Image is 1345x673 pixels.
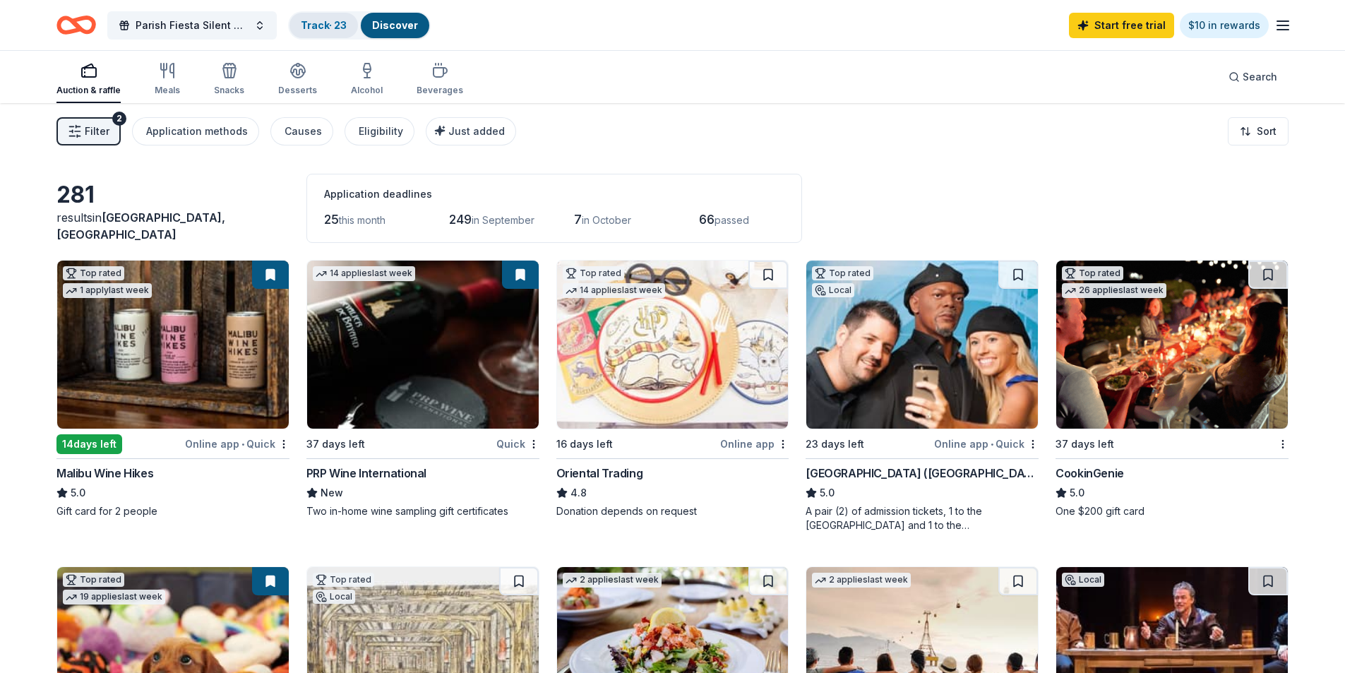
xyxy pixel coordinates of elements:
div: 2 applies last week [563,573,662,588]
span: in October [582,214,631,226]
span: 25 [324,212,339,227]
a: $10 in rewards [1180,13,1269,38]
div: Alcohol [351,85,383,96]
button: Search [1217,63,1289,91]
a: Image for Oriental TradingTop rated14 applieslast week16 days leftOnline appOriental Trading4.8Do... [556,260,789,518]
div: PRP Wine International [306,465,426,482]
span: • [991,439,993,450]
div: Meals [155,85,180,96]
div: Local [313,590,355,604]
span: • [241,439,244,450]
span: Search [1243,69,1277,85]
a: Image for PRP Wine International14 applieslast week37 days leftQuickPRP Wine InternationalNewTwo ... [306,260,539,518]
div: Oriental Trading [556,465,643,482]
span: 4.8 [570,484,587,501]
div: 23 days left [806,436,864,453]
span: Filter [85,123,109,140]
div: Malibu Wine Hikes [56,465,153,482]
a: Image for Malibu Wine HikesTop rated1 applylast week14days leftOnline app•QuickMalibu Wine Hikes5... [56,260,289,518]
div: One $200 gift card [1056,504,1289,518]
div: A pair (2) of admission tickets, 1 to the [GEOGRAPHIC_DATA] and 1 to the [GEOGRAPHIC_DATA] [806,504,1039,532]
span: in September [472,214,534,226]
div: 16 days left [556,436,613,453]
span: 5.0 [820,484,835,501]
img: Image for CookinGenie [1056,261,1288,429]
button: Desserts [278,56,317,103]
div: 2 applies last week [812,573,911,588]
button: Snacks [214,56,244,103]
div: 14 applies last week [563,283,665,298]
div: 14 applies last week [313,266,415,281]
button: Just added [426,117,516,145]
button: Beverages [417,56,463,103]
a: Image for Hollywood Wax Museum (Hollywood)Top ratedLocal23 days leftOnline app•Quick[GEOGRAPHIC_D... [806,260,1039,532]
div: [GEOGRAPHIC_DATA] ([GEOGRAPHIC_DATA]) [806,465,1039,482]
div: 37 days left [306,436,365,453]
button: Track· 23Discover [288,11,431,40]
span: 66 [699,212,715,227]
img: Image for PRP Wine International [307,261,539,429]
span: in [56,210,225,242]
span: [GEOGRAPHIC_DATA], [GEOGRAPHIC_DATA] [56,210,225,242]
img: Image for Hollywood Wax Museum (Hollywood) [806,261,1038,429]
div: 19 applies last week [63,590,165,604]
button: Application methods [132,117,259,145]
div: 1 apply last week [63,283,152,298]
a: Discover [372,19,418,31]
div: Gift card for 2 people [56,504,289,518]
div: Application methods [146,123,248,140]
div: Top rated [313,573,374,587]
div: Quick [496,435,539,453]
div: Donation depends on request [556,504,789,518]
span: passed [715,214,749,226]
div: Application deadlines [324,186,784,203]
span: Parish Fiesta Silent Auction [136,17,249,34]
button: Auction & raffle [56,56,121,103]
div: Local [1062,573,1104,587]
div: Online app [720,435,789,453]
button: Sort [1228,117,1289,145]
div: Auction & raffle [56,85,121,96]
div: Top rated [812,266,873,280]
a: Track· 23 [301,19,347,31]
span: 5.0 [1070,484,1084,501]
div: Top rated [63,573,124,587]
button: Parish Fiesta Silent Auction [107,11,277,40]
button: Meals [155,56,180,103]
div: 2 [112,112,126,126]
a: Start free trial [1069,13,1174,38]
div: Eligibility [359,123,403,140]
span: 7 [574,212,582,227]
div: Snacks [214,85,244,96]
div: CookinGenie [1056,465,1124,482]
a: Image for CookinGenieTop rated26 applieslast week37 days leftCookinGenie5.0One $200 gift card [1056,260,1289,518]
div: 14 days left [56,434,122,454]
span: Just added [448,125,505,137]
div: Online app Quick [185,435,289,453]
div: results [56,209,289,243]
span: 249 [449,212,472,227]
div: Local [812,283,854,297]
button: Alcohol [351,56,383,103]
div: Desserts [278,85,317,96]
button: Filter2 [56,117,121,145]
div: 281 [56,181,289,209]
button: Eligibility [345,117,414,145]
img: Image for Oriental Trading [557,261,789,429]
div: 26 applies last week [1062,283,1166,298]
a: Home [56,8,96,42]
div: Causes [285,123,322,140]
span: Sort [1257,123,1277,140]
div: Beverages [417,85,463,96]
div: Top rated [1062,266,1123,280]
span: 5.0 [71,484,85,501]
img: Image for Malibu Wine Hikes [57,261,289,429]
div: Online app Quick [934,435,1039,453]
div: 37 days left [1056,436,1114,453]
button: Causes [270,117,333,145]
span: New [321,484,343,501]
div: Two in-home wine sampling gift certificates [306,504,539,518]
div: Top rated [63,266,124,280]
div: Top rated [563,266,624,280]
span: this month [339,214,385,226]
